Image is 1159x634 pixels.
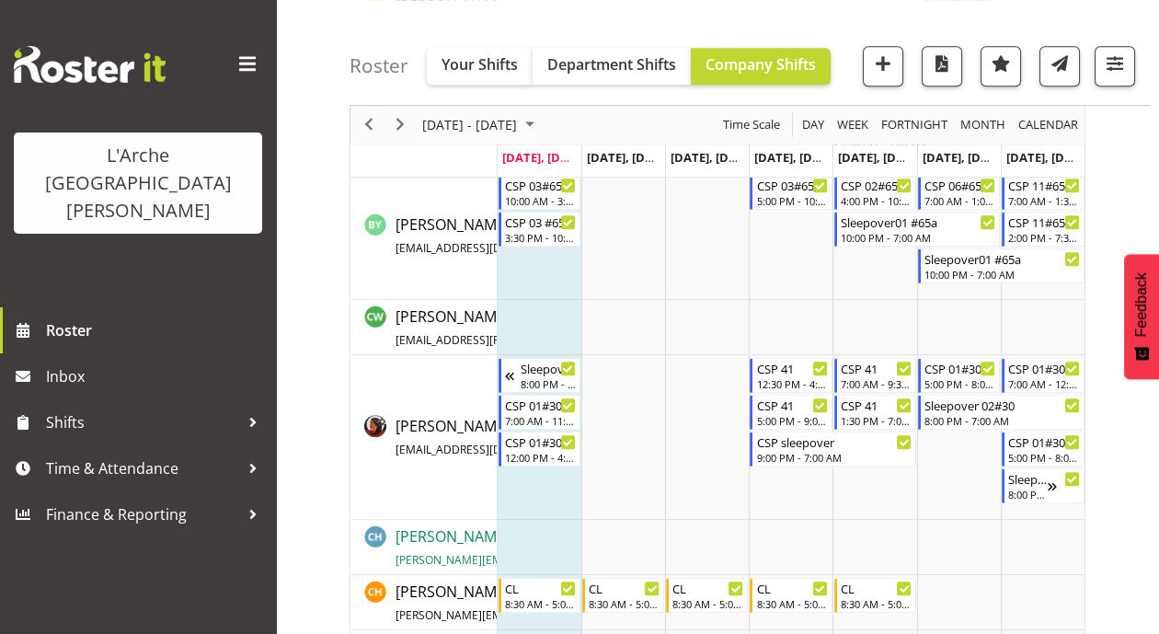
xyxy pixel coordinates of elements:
span: [PERSON_NAME] [396,214,652,257]
span: Month [958,114,1007,137]
div: 8:00 PM - 7:00 AM [1008,487,1047,501]
button: Next [388,114,413,137]
a: [PERSON_NAME][EMAIL_ADDRESS][DOMAIN_NAME] [396,213,652,258]
div: 12:00 PM - 4:00 PM [505,450,576,465]
span: Inbox [46,363,267,390]
h4: Roster [350,55,408,76]
button: Timeline Day [799,114,828,137]
span: [DATE], [DATE] [587,149,671,166]
div: Cherri Waata Vale"s event - CSP 01#30 Begin From Saturday, August 30, 2025 at 5:00:00 PM GMT+12:0... [918,358,1000,393]
div: CL [672,579,743,597]
div: CSP 03 #65A [505,213,576,231]
span: [PERSON_NAME] Waata Vale [396,416,652,458]
span: [DATE], [DATE] [671,149,754,166]
td: Caitlin Wood resource [350,300,498,355]
div: 8:30 AM - 5:00 PM [505,596,576,611]
div: Cherri Waata Vale"s event - CSP 41 Begin From Thursday, August 28, 2025 at 5:00:00 PM GMT+12:00 E... [750,395,832,430]
a: [PERSON_NAME][PERSON_NAME][EMAIL_ADDRESS][DOMAIN_NAME] [396,525,745,570]
div: 5:00 PM - 8:00 PM [924,376,995,391]
span: [EMAIL_ADDRESS][DOMAIN_NAME] [396,442,579,457]
div: 7:00 AM - 1:00 PM [924,193,995,208]
a: [PERSON_NAME][PERSON_NAME][EMAIL_ADDRESS][DOMAIN_NAME][PERSON_NAME] [396,581,825,625]
div: 3:30 PM - 10:00 PM [505,230,576,245]
div: Bryan Yamson"s event - CSP 11#65a Begin From Sunday, August 31, 2025 at 7:00:00 AM GMT+12:00 Ends... [1002,175,1084,210]
div: 12:30 PM - 4:30 PM [756,376,827,391]
span: Department Shifts [547,54,676,75]
div: Christopher Hill"s event - CL Begin From Wednesday, August 27, 2025 at 8:30:00 AM GMT+12:00 Ends ... [666,578,748,613]
div: Christopher Hill"s event - CL Begin From Friday, August 29, 2025 at 8:30:00 AM GMT+12:00 Ends At ... [834,578,916,613]
button: Fortnight [878,114,951,137]
span: [EMAIL_ADDRESS][PERSON_NAME][DOMAIN_NAME] [396,332,665,348]
span: Day [800,114,826,137]
div: CSP 01#30 [924,359,995,377]
div: CSP 11#65a [1008,213,1079,231]
span: [DATE], [DATE] [502,149,586,166]
div: CSP sleepover [756,432,912,451]
div: 5:00 PM - 10:00 PM [756,193,827,208]
span: Time & Attendance [46,455,239,482]
button: Time Scale [720,114,784,137]
div: 8:00 PM - 7:00 AM [924,413,1080,428]
button: Month [1016,114,1082,137]
div: 10:00 AM - 3:00 PM [505,193,576,208]
div: CL [841,579,912,597]
div: CL [756,579,827,597]
span: [PERSON_NAME] [396,306,745,349]
div: Cherri Waata Vale"s event - CSP 41 Begin From Thursday, August 28, 2025 at 12:30:00 PM GMT+12:00 ... [750,358,832,393]
div: Bryan Yamson"s event - CSP 03#65A Begin From Monday, August 25, 2025 at 10:00:00 AM GMT+12:00 End... [499,175,580,210]
div: Sleepover01 #65a [924,249,1080,268]
span: Roster [46,317,267,344]
div: Christopher Hill"s event - CL Begin From Thursday, August 28, 2025 at 8:30:00 AM GMT+12:00 Ends A... [750,578,832,613]
button: Highlight an important date within the roster. [981,46,1021,86]
div: CSP 41 [756,396,827,414]
span: Shifts [46,409,239,436]
span: [PERSON_NAME][EMAIL_ADDRESS][DOMAIN_NAME][PERSON_NAME] [396,607,752,623]
div: CSP 41 [841,359,912,377]
div: 10:00 PM - 7:00 AM [841,230,996,245]
span: [PERSON_NAME][EMAIL_ADDRESS][DOMAIN_NAME] [396,552,665,568]
span: [PERSON_NAME] [396,582,825,624]
img: Rosterit website logo [14,46,166,83]
div: CSP 06#65a [924,176,995,194]
div: Cherri Waata Vale"s event - CSP 01#30 Begin From Monday, August 25, 2025 at 7:00:00 AM GMT+12:00 ... [499,395,580,430]
button: Timeline Week [834,114,872,137]
span: [DATE], [DATE] [754,149,838,166]
div: CSP 01#30 [505,432,576,451]
button: Timeline Month [958,114,1009,137]
div: Cherri Waata Vale"s event - Sleepover 02#30 Begin From Sunday, August 31, 2025 at 8:00:00 PM GMT+... [1002,468,1084,503]
button: Your Shifts [427,48,533,85]
span: calendar [1016,114,1080,137]
div: Sleepover 02#30 [924,396,1080,414]
span: [PERSON_NAME] [396,526,745,569]
a: [PERSON_NAME] Waata Vale[EMAIL_ADDRESS][DOMAIN_NAME] [396,415,652,459]
div: 8:30 AM - 5:00 PM [672,596,743,611]
button: August 2025 [419,114,543,137]
div: 9:00 PM - 7:00 AM [756,450,912,465]
button: Send a list of all shifts for the selected filtered period to all rostered employees. [1039,46,1080,86]
div: Sleepover 02#30 [1008,469,1047,488]
td: Christine Hurst resource [350,520,498,575]
div: Cherri Waata Vale"s event - Sleepover 02#30 Begin From Sunday, August 24, 2025 at 8:00:00 PM GMT+... [499,358,580,393]
div: 7:00 AM - 9:30 AM [841,376,912,391]
td: Cherri Waata Vale resource [350,355,498,520]
span: Feedback [1133,272,1150,337]
div: Cherri Waata Vale"s event - CSP sleepover Begin From Thursday, August 28, 2025 at 9:00:00 PM GMT+... [750,432,916,467]
div: Bryan Yamson"s event - Sleepover01 #65a Begin From Saturday, August 30, 2025 at 10:00:00 PM GMT+1... [918,248,1084,283]
span: Fortnight [879,114,949,137]
div: Bryan Yamson"s event - CSP 03 #65A Begin From Monday, August 25, 2025 at 3:30:00 PM GMT+12:00 End... [499,212,580,247]
div: Cherri Waata Vale"s event - CSP 01#30 Begin From Sunday, August 31, 2025 at 5:00:00 PM GMT+12:00 ... [1002,432,1084,467]
span: [DATE], [DATE] [1006,149,1090,166]
a: [PERSON_NAME][EMAIL_ADDRESS][PERSON_NAME][DOMAIN_NAME] [396,305,745,350]
span: Company Shifts [706,54,816,75]
div: CSP 11#65a [1008,176,1079,194]
div: 4:00 PM - 10:00 PM [841,193,912,208]
div: 8:30 AM - 5:00 PM [589,596,660,611]
div: 5:00 PM - 8:00 PM [1008,450,1079,465]
div: 8:30 AM - 5:00 PM [841,596,912,611]
div: 10:00 PM - 7:00 AM [924,267,1080,282]
span: Your Shifts [442,54,518,75]
td: Bryan Yamson resource [350,172,498,300]
div: CSP 41 [756,359,827,377]
button: Download a PDF of the roster according to the set date range. [922,46,962,86]
div: Cherri Waata Vale"s event - CSP 01#30 Begin From Monday, August 25, 2025 at 12:00:00 PM GMT+12:00... [499,432,580,467]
